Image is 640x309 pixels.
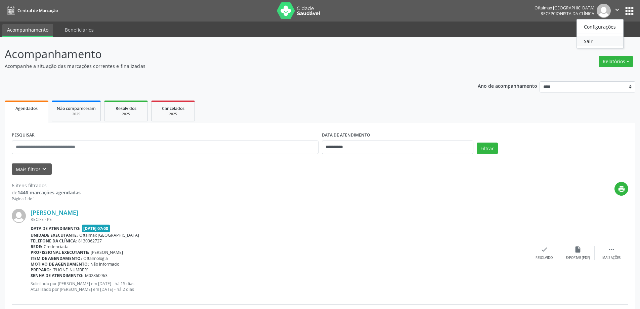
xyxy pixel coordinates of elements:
[85,273,108,278] span: M02860963
[31,256,82,261] b: Item de agendamento:
[5,63,446,70] p: Acompanhe a situação das marcações correntes e finalizadas
[31,249,89,255] b: Profissional executante:
[82,225,110,232] span: [DATE] 07:00
[536,256,553,260] div: Resolvido
[17,189,81,196] strong: 1446 marcações agendadas
[15,106,38,111] span: Agendados
[57,112,96,117] div: 2025
[90,261,119,267] span: Não informado
[12,182,81,189] div: 6 itens filtrados
[162,106,184,111] span: Cancelados
[57,106,96,111] span: Não compareceram
[574,246,582,253] i: insert_drive_file
[2,24,53,37] a: Acompanhamento
[52,267,88,273] span: [PHONE_NUMBER]
[535,5,594,11] div: Oftalmax [GEOGRAPHIC_DATA]
[618,185,625,193] i: print
[31,281,527,292] p: Solicitado por [PERSON_NAME] em [DATE] - há 15 dias Atualizado por [PERSON_NAME] em [DATE] - há 2...
[17,8,58,13] span: Central de Marcação
[541,246,548,253] i: check
[624,5,635,17] button: apps
[83,256,108,261] span: Oftalmologia
[577,36,623,46] a: Sair
[78,238,102,244] span: 8130362727
[116,106,136,111] span: Resolvidos
[478,81,537,90] p: Ano de acompanhamento
[79,232,139,238] span: Oftalmax [GEOGRAPHIC_DATA]
[31,238,77,244] b: Telefone da clínica:
[156,112,190,117] div: 2025
[31,261,89,267] b: Motivo de agendamento:
[577,22,623,31] a: Configurações
[31,217,527,222] div: RECIFE - PE
[31,267,51,273] b: Preparo:
[12,163,52,175] button: Mais filtroskeyboard_arrow_down
[477,143,498,154] button: Filtrar
[12,196,81,202] div: Página 1 de 1
[31,232,78,238] b: Unidade executante:
[5,46,446,63] p: Acompanhamento
[322,130,370,141] label: DATA DE ATENDIMENTO
[44,244,69,249] span: Credenciada
[31,273,84,278] b: Senha de atendimento:
[12,209,26,223] img: img
[566,256,590,260] div: Exportar (PDF)
[12,189,81,196] div: de
[597,4,611,18] img: img
[611,4,624,18] button: 
[602,256,621,260] div: Mais ações
[613,6,621,13] i: 
[577,19,624,48] ul: 
[109,112,143,117] div: 2025
[31,209,78,216] a: [PERSON_NAME]
[12,130,35,141] label: PESQUISAR
[5,5,58,16] a: Central de Marcação
[41,165,48,173] i: keyboard_arrow_down
[91,249,123,255] span: [PERSON_NAME]
[599,56,633,67] button: Relatórios
[31,244,42,249] b: Rede:
[60,24,98,36] a: Beneficiários
[31,226,81,231] b: Data de atendimento:
[541,11,594,16] span: Recepcionista da clínica
[608,246,615,253] i: 
[614,182,628,196] button: print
